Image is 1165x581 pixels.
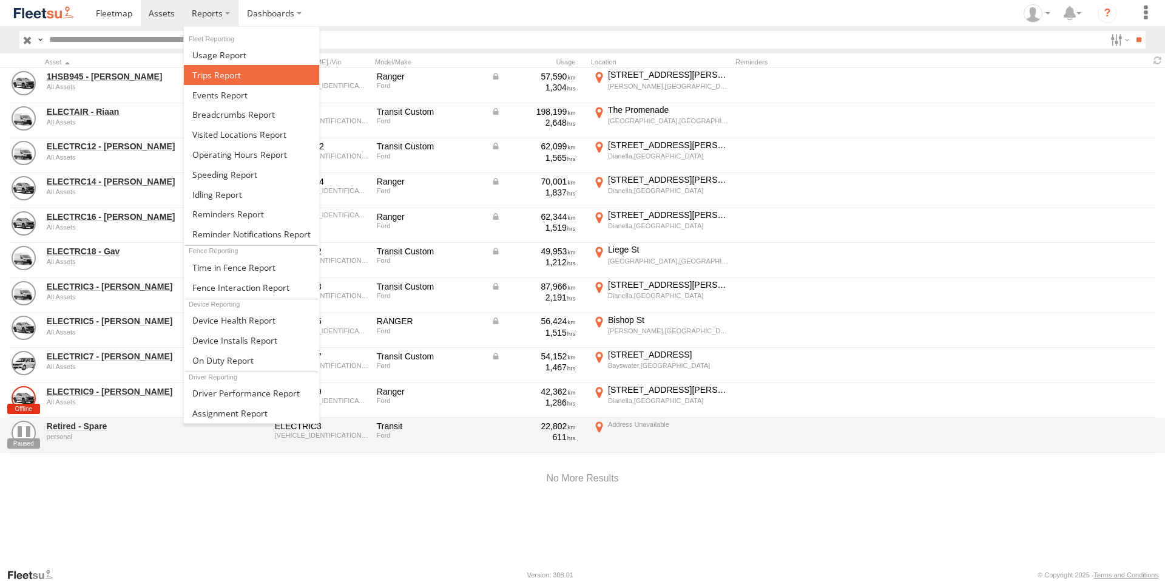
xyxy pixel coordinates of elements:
[12,281,36,305] a: View Asset Details
[608,69,729,80] div: [STREET_ADDRESS][PERSON_NAME]
[47,154,213,161] div: undefined
[275,176,368,187] div: ELECTRC14
[1019,4,1055,22] div: Wayne Betts
[377,187,482,194] div: Ford
[491,152,576,163] div: 1,565
[47,83,213,90] div: undefined
[591,244,731,277] label: Click to View Current Location
[1094,571,1158,579] a: Terms and Conditions
[47,106,213,117] a: ELECTAIR - Riaan
[275,386,368,397] div: ELECTRIC9
[491,316,576,327] div: Data from Vehicle CANbus
[491,141,576,152] div: Data from Vehicle CANbus
[608,140,729,151] div: [STREET_ADDRESS][PERSON_NAME]
[184,144,319,165] a: Asset Operating Hours Report
[608,244,729,255] div: Liege St
[47,141,213,152] a: ELECTRC12 - [PERSON_NAME]
[608,396,729,405] div: Dianella,[GEOGRAPHIC_DATA]
[275,106,368,117] div: ELECTAIR
[608,104,729,115] div: The Promenade
[491,351,576,362] div: Data from Vehicle CANbus
[491,106,576,117] div: Data from Vehicle CANbus
[184,277,319,297] a: Fence Interaction Report
[491,246,576,257] div: Data from Vehicle CANbus
[608,117,729,125] div: [GEOGRAPHIC_DATA],[GEOGRAPHIC_DATA]
[275,362,368,369] div: WF0YXXTTGYKU87957
[377,421,482,432] div: Transit
[591,384,731,417] label: Click to View Current Location
[47,433,213,440] div: undefined
[12,421,36,445] a: View Asset Details
[377,257,482,264] div: Ford
[47,71,213,82] a: 1HSB945 - [PERSON_NAME]
[12,176,36,200] a: View Asset Details
[608,82,729,90] div: [PERSON_NAME],[GEOGRAPHIC_DATA]
[184,165,319,185] a: Fleet Speed Report
[608,291,729,300] div: Dianella,[GEOGRAPHIC_DATA]
[275,71,368,82] div: 1HSB945
[377,141,482,152] div: Transit Custom
[491,327,576,338] div: 1,515
[377,152,482,160] div: Ford
[12,316,36,340] a: View Asset Details
[47,398,213,406] div: undefined
[377,106,482,117] div: Transit Custom
[608,174,729,185] div: [STREET_ADDRESS][PERSON_NAME]
[47,421,213,432] a: Retired - Spare
[12,141,36,165] a: View Asset Details
[275,152,368,160] div: WF0YXXTTGYLS21315
[184,65,319,85] a: Trips Report
[377,281,482,292] div: Transit Custom
[275,397,368,404] div: MNAUMAF50FW475764
[377,176,482,187] div: Ranger
[491,187,576,198] div: 1,837
[377,71,482,82] div: Ranger
[377,82,482,89] div: Ford
[591,174,731,207] label: Click to View Current Location
[12,386,36,410] a: View Asset Details
[275,211,368,219] div: MNACMEF70PW281940
[489,58,586,66] div: Usage
[591,69,731,102] label: Click to View Current Location
[47,386,213,397] a: ELECTRIC9 - [PERSON_NAME]
[47,316,213,327] a: ELECTRIC5 - [PERSON_NAME]
[1150,55,1165,66] span: Refresh
[184,257,319,277] a: Time in Fences Report
[275,187,368,194] div: MNAUMAF80GW574265
[184,350,319,370] a: On Duty Report
[491,222,576,233] div: 1,519
[7,569,62,581] a: Visit our Website
[377,222,482,229] div: Ford
[608,349,729,360] div: [STREET_ADDRESS]
[275,327,368,335] div: MNAUMAF50FW514751
[47,281,213,292] a: ELECTRIC3 - [PERSON_NAME]
[47,211,213,222] a: ELECTRC16 - [PERSON_NAME]
[491,71,576,82] div: Data from Vehicle CANbus
[273,58,370,66] div: [PERSON_NAME]./Vin
[275,141,368,152] div: ELECTRC12
[491,281,576,292] div: Data from Vehicle CANbus
[377,246,482,257] div: Transit Custom
[491,397,576,408] div: 1,286
[491,386,576,397] div: 42,362
[591,104,731,137] label: Click to View Current Location
[12,246,36,270] a: View Asset Details
[527,571,573,579] div: Version: 308.01
[491,117,576,128] div: 2,648
[375,58,484,66] div: Model/Make
[608,384,729,395] div: [STREET_ADDRESS][PERSON_NAME]
[735,58,930,66] div: Reminders
[12,351,36,375] a: View Asset Details
[184,383,319,403] a: Driver Performance Report
[12,211,36,236] a: View Asset Details
[47,176,213,187] a: ELECTRC14 - [PERSON_NAME]
[377,292,482,299] div: Ford
[608,257,729,265] div: [GEOGRAPHIC_DATA],[GEOGRAPHIC_DATA]
[608,361,729,370] div: Bayswater,[GEOGRAPHIC_DATA]
[45,58,215,66] div: Click to Sort
[591,58,731,66] div: Location
[491,82,576,93] div: 1,304
[591,209,731,242] label: Click to View Current Location
[608,222,729,230] div: Dianella,[GEOGRAPHIC_DATA]
[184,224,319,244] a: Service Reminder Notifications Report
